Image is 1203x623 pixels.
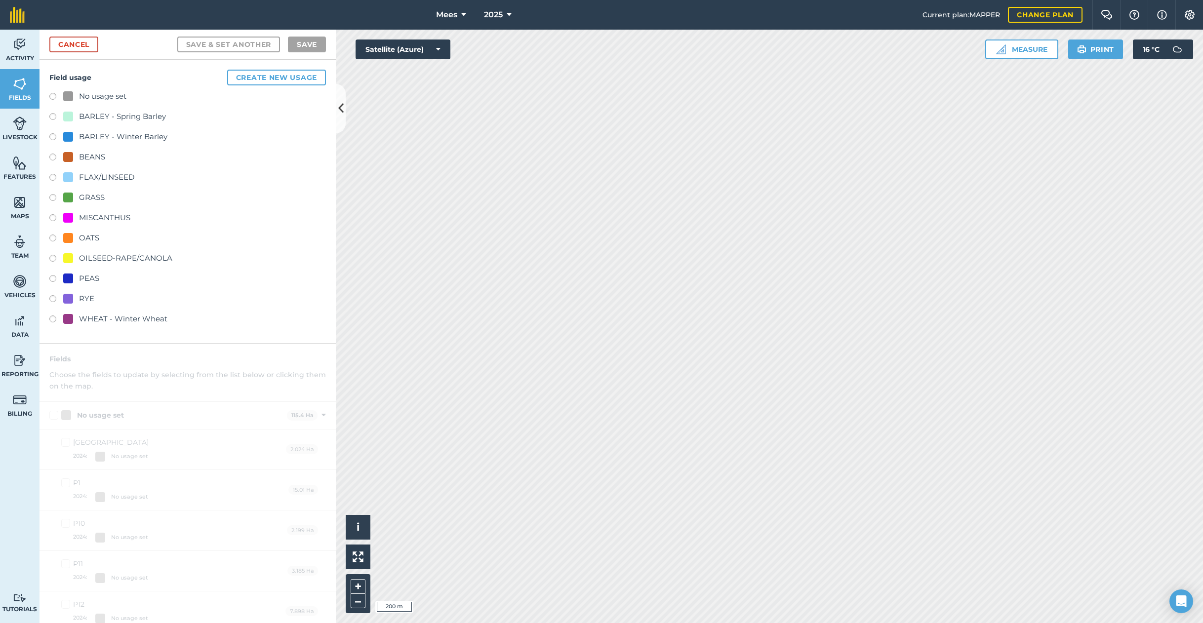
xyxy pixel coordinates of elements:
[13,37,27,52] img: svg+xml;base64,PD94bWwgdmVyc2lvbj0iMS4wIiBlbmNvZGluZz0idXRmLTgiPz4KPCEtLSBHZW5lcmF0b3I6IEFkb2JlIE...
[13,274,27,289] img: svg+xml;base64,PD94bWwgdmVyc2lvbj0iMS4wIiBlbmNvZGluZz0idXRmLTgiPz4KPCEtLSBHZW5lcmF0b3I6IEFkb2JlIE...
[13,234,27,249] img: svg+xml;base64,PD94bWwgdmVyc2lvbj0iMS4wIiBlbmNvZGluZz0idXRmLTgiPz4KPCEtLSBHZW5lcmF0b3I6IEFkb2JlIE...
[351,594,365,608] button: –
[79,90,126,102] div: No usage set
[1128,10,1140,20] img: A question mark icon
[1169,589,1193,613] div: Open Intercom Messenger
[13,195,27,210] img: svg+xml;base64,PHN2ZyB4bWxucz0iaHR0cDovL3d3dy53My5vcmcvMjAwMC9zdmciIHdpZHRoPSI1NiIgaGVpZ2h0PSI2MC...
[79,252,172,264] div: OILSEED-RAPE/CANOLA
[985,39,1058,59] button: Measure
[288,37,326,52] button: Save
[79,212,130,224] div: MISCANTHUS
[79,192,105,203] div: GRASS
[79,293,94,305] div: RYE
[227,70,326,85] button: Create new usage
[79,273,99,284] div: PEAS
[79,111,166,122] div: BARLEY - Spring Barley
[996,44,1006,54] img: Ruler icon
[1077,43,1086,55] img: svg+xml;base64,PHN2ZyB4bWxucz0iaHR0cDovL3d3dy53My5vcmcvMjAwMC9zdmciIHdpZHRoPSIxOSIgaGVpZ2h0PSIyNC...
[353,551,363,562] img: Four arrows, one pointing top left, one top right, one bottom right and the last bottom left
[79,151,105,163] div: BEANS
[357,521,360,533] span: i
[1008,7,1083,23] a: Change plan
[1101,10,1113,20] img: Two speech bubbles overlapping with the left bubble in the forefront
[79,232,99,244] div: OATS
[13,353,27,368] img: svg+xml;base64,PD94bWwgdmVyc2lvbj0iMS4wIiBlbmNvZGluZz0idXRmLTgiPz4KPCEtLSBHZW5lcmF0b3I6IEFkb2JlIE...
[436,9,457,21] span: Mees
[351,579,365,594] button: +
[79,313,167,325] div: WHEAT - Winter Wheat
[1143,39,1160,59] span: 16 ° C
[1133,39,1193,59] button: 16 °C
[10,7,25,23] img: fieldmargin Logo
[79,171,134,183] div: FLAX/LINSEED
[346,515,370,540] button: i
[177,37,281,52] button: Save & set another
[356,39,450,59] button: Satellite (Azure)
[922,9,1000,20] span: Current plan : MAPPER
[79,131,167,143] div: BARLEY - Winter Barley
[49,37,98,52] a: Cancel
[13,77,27,91] img: svg+xml;base64,PHN2ZyB4bWxucz0iaHR0cDovL3d3dy53My5vcmcvMjAwMC9zdmciIHdpZHRoPSI1NiIgaGVpZ2h0PSI2MC...
[49,70,326,85] h4: Field usage
[1184,10,1196,20] img: A cog icon
[13,313,27,328] img: svg+xml;base64,PD94bWwgdmVyc2lvbj0iMS4wIiBlbmNvZGluZz0idXRmLTgiPz4KPCEtLSBHZW5lcmF0b3I6IEFkb2JlIE...
[13,116,27,131] img: svg+xml;base64,PD94bWwgdmVyc2lvbj0iMS4wIiBlbmNvZGluZz0idXRmLTgiPz4KPCEtLSBHZW5lcmF0b3I6IEFkb2JlIE...
[1167,39,1187,59] img: svg+xml;base64,PD94bWwgdmVyc2lvbj0iMS4wIiBlbmNvZGluZz0idXRmLTgiPz4KPCEtLSBHZW5lcmF0b3I6IEFkb2JlIE...
[13,156,27,170] img: svg+xml;base64,PHN2ZyB4bWxucz0iaHR0cDovL3d3dy53My5vcmcvMjAwMC9zdmciIHdpZHRoPSI1NiIgaGVpZ2h0PSI2MC...
[484,9,503,21] span: 2025
[13,392,27,407] img: svg+xml;base64,PD94bWwgdmVyc2lvbj0iMS4wIiBlbmNvZGluZz0idXRmLTgiPz4KPCEtLSBHZW5lcmF0b3I6IEFkb2JlIE...
[1068,39,1123,59] button: Print
[13,593,27,603] img: svg+xml;base64,PD94bWwgdmVyc2lvbj0iMS4wIiBlbmNvZGluZz0idXRmLTgiPz4KPCEtLSBHZW5lcmF0b3I6IEFkb2JlIE...
[1157,9,1167,21] img: svg+xml;base64,PHN2ZyB4bWxucz0iaHR0cDovL3d3dy53My5vcmcvMjAwMC9zdmciIHdpZHRoPSIxNyIgaGVpZ2h0PSIxNy...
